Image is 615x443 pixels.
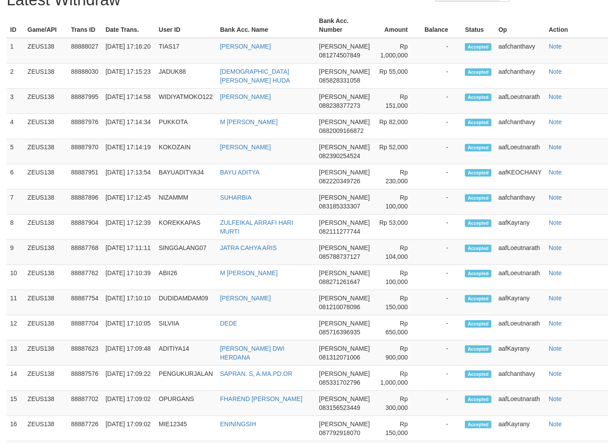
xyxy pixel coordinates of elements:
[67,114,102,139] td: 88887976
[495,139,545,164] td: aafLoeutnarath
[67,341,102,366] td: 88887623
[67,290,102,315] td: 88887754
[319,269,370,276] span: [PERSON_NAME]
[421,416,462,441] td: -
[319,303,360,310] span: 081210078096
[7,215,24,240] td: 8
[549,169,562,176] a: Note
[319,68,370,75] span: [PERSON_NAME]
[67,215,102,240] td: 88887904
[549,68,562,75] a: Note
[319,228,360,235] span: 082111277744
[102,114,155,139] td: [DATE] 17:14:34
[220,43,271,50] a: [PERSON_NAME]
[373,315,421,341] td: Rp 650,000
[319,379,360,386] span: 085331702796
[549,118,562,125] a: Note
[373,114,421,139] td: Rp 82,000
[7,240,24,265] td: 9
[319,345,370,352] span: [PERSON_NAME]
[549,395,562,402] a: Note
[24,13,67,38] th: Game/API
[67,13,102,38] th: Trans ID
[102,13,155,38] th: Date Trans.
[155,265,217,290] td: ABII26
[373,64,421,89] td: Rp 55,000
[102,391,155,416] td: [DATE] 17:09:02
[155,240,217,265] td: SINGGALANG07
[319,93,370,100] span: [PERSON_NAME]
[319,395,370,402] span: [PERSON_NAME]
[495,416,545,441] td: aafKayrany
[220,320,237,327] a: DEDE
[155,89,217,114] td: WIDIYATMOKO122
[7,13,24,38] th: ID
[7,89,24,114] td: 3
[220,118,278,125] a: M [PERSON_NAME]
[319,429,360,436] span: 087792918070
[102,215,155,240] td: [DATE] 17:12:39
[465,68,491,76] span: Accepted
[421,215,462,240] td: -
[7,315,24,341] td: 12
[24,64,67,89] td: ZEUS138
[102,265,155,290] td: [DATE] 17:10:39
[495,13,545,38] th: Op
[7,139,24,164] td: 5
[319,295,370,302] span: [PERSON_NAME]
[461,13,495,38] th: Status
[495,240,545,265] td: aafLoeutnarath
[155,164,217,189] td: BAYUADITYA34
[373,265,421,290] td: Rp 100,000
[373,189,421,215] td: Rp 100,000
[319,370,370,377] span: [PERSON_NAME]
[220,370,292,377] a: SAPRAN. S, A.MA.PD.OR
[67,315,102,341] td: 88887704
[319,169,370,176] span: [PERSON_NAME]
[102,341,155,366] td: [DATE] 17:09:48
[7,64,24,89] td: 2
[319,127,364,134] span: 0882009166872
[373,366,421,391] td: Rp 1,000,000
[495,366,545,391] td: aafchanthavy
[465,43,491,51] span: Accepted
[67,391,102,416] td: 88887702
[549,269,562,276] a: Note
[465,320,491,328] span: Accepted
[319,118,370,125] span: [PERSON_NAME]
[7,38,24,64] td: 1
[102,89,155,114] td: [DATE] 17:14:58
[24,265,67,290] td: ZEUS138
[155,315,217,341] td: SILVIIA
[7,265,24,290] td: 10
[220,420,256,428] a: ENININGSIH
[549,345,562,352] a: Note
[220,93,271,100] a: [PERSON_NAME]
[319,320,370,327] span: [PERSON_NAME]
[7,114,24,139] td: 4
[24,139,67,164] td: ZEUS138
[24,164,67,189] td: ZEUS138
[24,290,67,315] td: ZEUS138
[549,295,562,302] a: Note
[495,265,545,290] td: aafLoeutnarath
[24,114,67,139] td: ZEUS138
[465,245,491,252] span: Accepted
[465,371,491,378] span: Accepted
[24,189,67,215] td: ZEUS138
[319,253,360,260] span: 085788737127
[549,320,562,327] a: Note
[319,43,370,50] span: [PERSON_NAME]
[549,219,562,226] a: Note
[155,114,217,139] td: PUKKOTA
[67,240,102,265] td: 88887768
[102,189,155,215] td: [DATE] 17:12:45
[319,152,360,159] span: 082390254524
[24,341,67,366] td: ZEUS138
[549,194,562,201] a: Note
[24,38,67,64] td: ZEUS138
[67,139,102,164] td: 88887970
[465,94,491,101] span: Accepted
[373,164,421,189] td: Rp 230,000
[421,391,462,416] td: -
